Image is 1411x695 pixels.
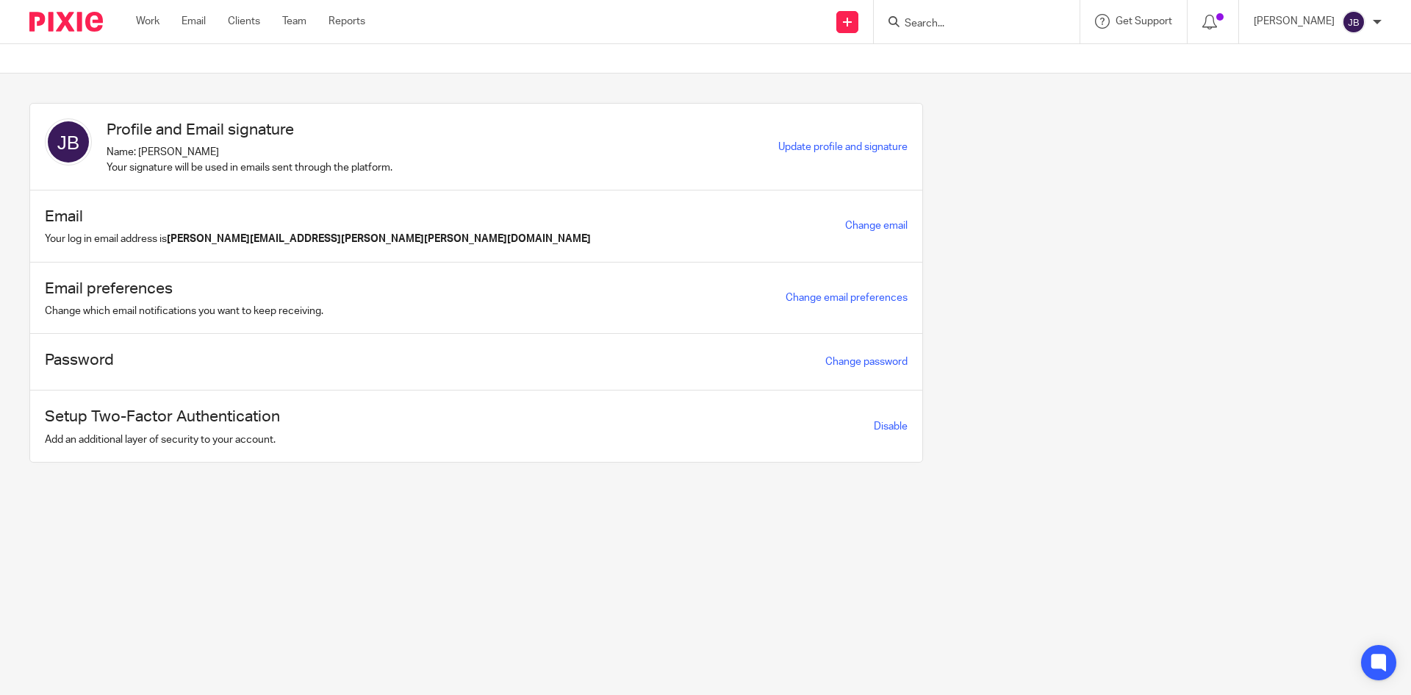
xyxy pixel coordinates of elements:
[1342,10,1365,34] img: svg%3E
[45,118,92,165] img: svg%3E
[874,421,908,432] a: Disable
[45,277,323,300] h1: Email preferences
[282,14,306,29] a: Team
[1254,14,1335,29] p: [PERSON_NAME]
[228,14,260,29] a: Clients
[107,145,392,175] p: Name: [PERSON_NAME] Your signature will be used in emails sent through the platform.
[167,234,591,244] b: [PERSON_NAME][EMAIL_ADDRESS][PERSON_NAME][PERSON_NAME][DOMAIN_NAME]
[107,118,392,141] h1: Profile and Email signature
[845,221,908,231] a: Change email
[786,293,908,303] a: Change email preferences
[1116,16,1172,26] span: Get Support
[29,12,103,32] img: Pixie
[825,357,908,367] a: Change password
[182,14,206,29] a: Email
[328,14,365,29] a: Reports
[45,205,591,228] h1: Email
[778,142,908,152] a: Update profile and signature
[45,432,280,447] p: Add an additional layer of security to your account.
[45,349,114,371] h1: Password
[45,405,280,428] h1: Setup Two-Factor Authentication
[45,304,323,318] p: Change which email notifications you want to keep receiving.
[903,18,1035,31] input: Search
[45,232,591,246] p: Your log in email address is
[136,14,159,29] a: Work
